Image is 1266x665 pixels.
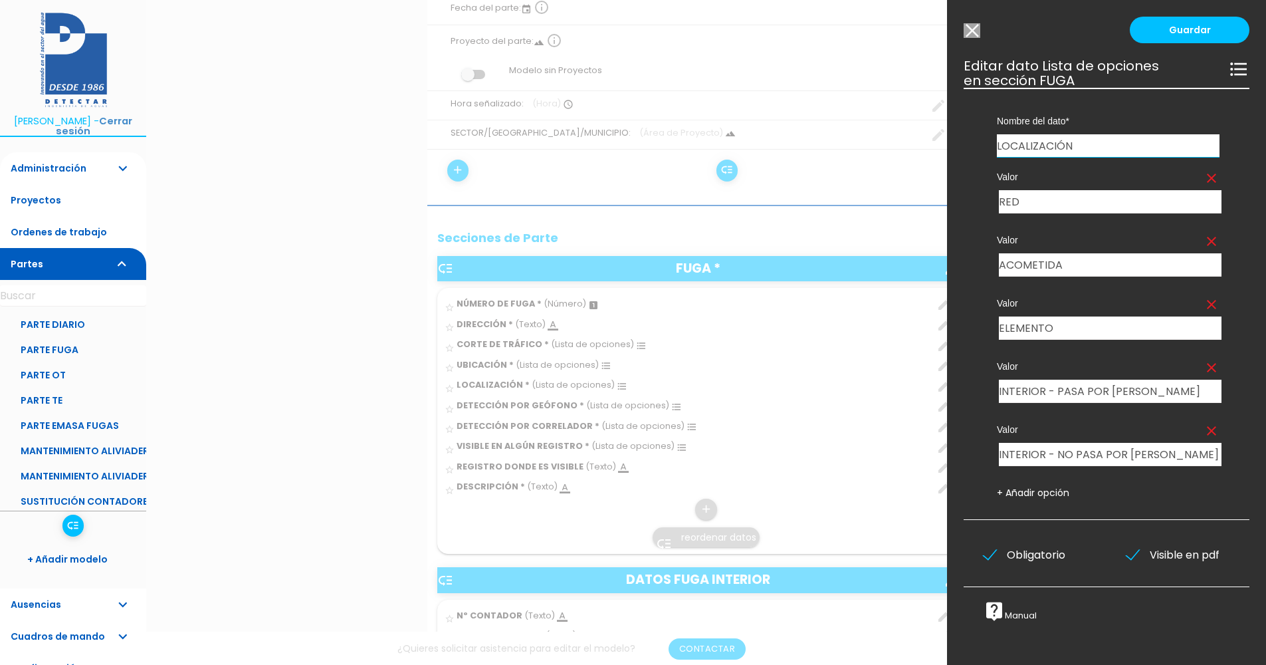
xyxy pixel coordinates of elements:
a: clear [1204,423,1219,439]
i: live_help [984,600,1005,622]
label: Valor [997,233,1219,247]
label: Valor [997,170,1219,184]
a: clear [1204,360,1219,376]
a: clear [1204,170,1219,186]
a: clear [1204,233,1219,249]
a: + Añadir opción [997,486,1069,499]
i: format_list_bulleted [1228,59,1249,80]
span: Obligatorio [984,547,1065,563]
label: Valor [997,423,1219,436]
a: clear [1204,297,1219,313]
span: Visible en pdf [1126,547,1219,563]
label: Valor [997,297,1219,310]
h3: Editar dato Lista de opciones en sección FUGA [964,59,1249,88]
label: Nombre del dato [997,114,1219,128]
label: Valor [997,360,1219,373]
a: Guardar [1130,17,1249,43]
a: live_helpManual [984,610,1037,621]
